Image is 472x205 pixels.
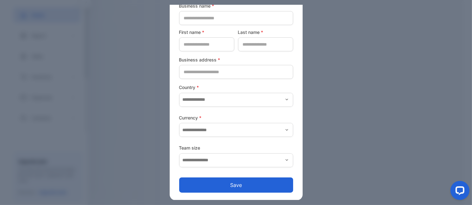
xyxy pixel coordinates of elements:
[179,114,293,121] label: Currency
[179,84,293,91] label: Country
[179,177,293,193] button: Save
[179,56,293,63] label: Business address
[179,144,293,151] label: Team size
[179,3,293,9] label: Business name
[238,29,293,35] label: Last name
[445,178,472,205] iframe: LiveChat chat widget
[179,29,234,35] label: First name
